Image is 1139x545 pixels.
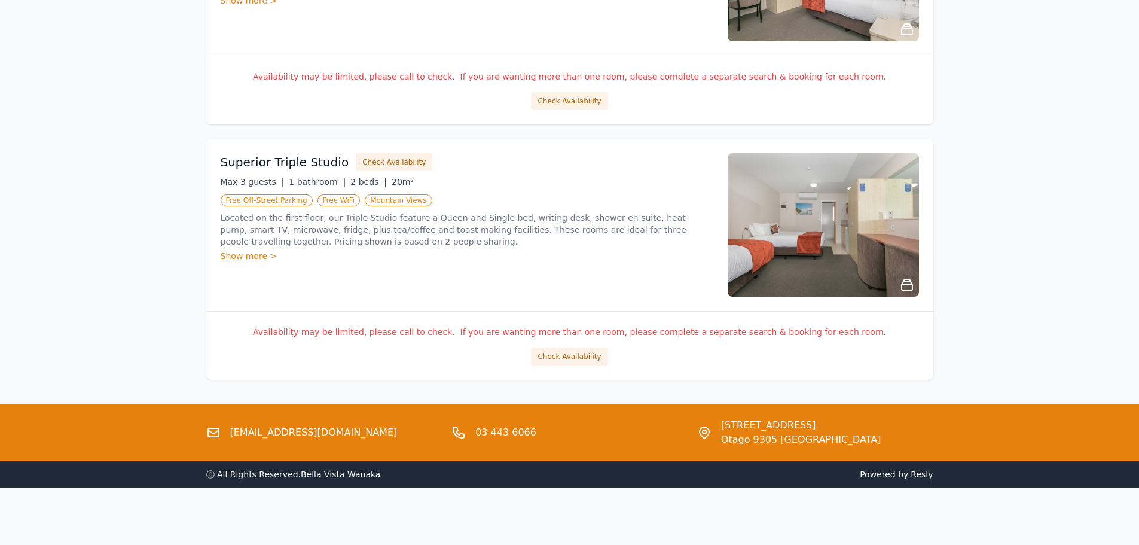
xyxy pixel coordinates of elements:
h3: Superior Triple Studio [221,154,349,170]
span: Mountain Views [365,194,432,206]
span: 2 beds | [350,177,387,187]
div: Show more > [221,250,713,262]
span: Free WiFi [317,194,361,206]
a: Resly [911,470,933,479]
span: Otago 9305 [GEOGRAPHIC_DATA] [721,433,881,447]
span: 20m² [392,177,414,187]
p: Located on the first floor, our Triple Studio feature a Queen and Single bed, writing desk, showe... [221,212,713,248]
a: 03 443 6066 [475,425,536,440]
span: Free Off-Street Parking [221,194,313,206]
p: Availability may be limited, please call to check. If you are wanting more than one room, please ... [221,71,919,83]
span: Powered by [575,468,933,480]
button: Check Availability [356,153,432,171]
button: Check Availability [531,92,607,110]
span: Max 3 guests | [221,177,285,187]
span: 1 bathroom | [289,177,346,187]
button: Check Availability [531,348,607,366]
a: [EMAIL_ADDRESS][DOMAIN_NAME] [230,425,398,440]
span: [STREET_ADDRESS] [721,418,881,433]
span: ⓒ All Rights Reserved. Bella Vista Wanaka [206,470,381,479]
p: Availability may be limited, please call to check. If you are wanting more than one room, please ... [221,326,919,338]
